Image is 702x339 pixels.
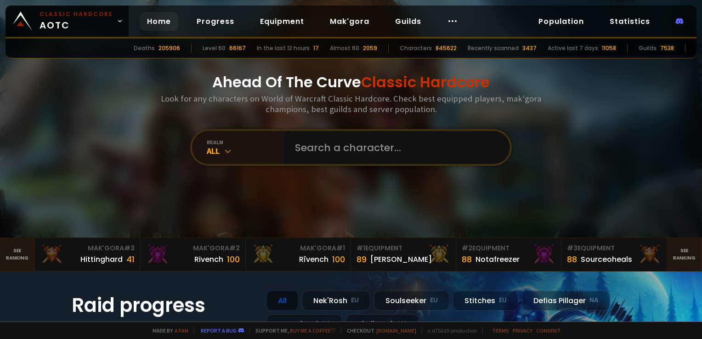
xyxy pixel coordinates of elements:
span: AOTC [40,10,113,32]
div: 66167 [229,44,246,52]
span: # 3 [124,243,135,253]
span: v. d752d5 - production [422,327,477,334]
span: Checkout [341,327,416,334]
a: Equipment [253,12,311,31]
div: 89 [357,253,367,266]
span: # 1 [336,243,345,253]
h1: Ahead Of The Curve [212,71,490,93]
div: 7538 [660,44,674,52]
a: [DOMAIN_NAME] [376,327,416,334]
div: Rivench [194,254,223,265]
span: # 2 [462,243,472,253]
span: Support me, [249,327,335,334]
div: 205906 [159,44,180,52]
div: Equipment [357,243,450,253]
a: Terms [492,327,509,334]
div: Nek'Rosh [302,291,370,311]
a: Population [531,12,591,31]
a: #3Equipment88Sourceoheals [561,238,667,271]
small: EU [499,296,507,305]
div: 41 [126,253,135,266]
a: Buy me a coffee [290,327,335,334]
div: Rîvench [299,254,328,265]
div: All [266,291,298,311]
div: Recently scanned [468,44,519,52]
span: # 1 [357,243,365,253]
div: Level 60 [203,44,226,52]
div: [PERSON_NAME] [370,254,432,265]
div: Skull Rock [346,314,419,334]
small: NA [398,319,408,328]
div: Equipment [567,243,661,253]
span: # 2 [229,243,240,253]
div: 845622 [436,44,457,52]
a: Statistics [602,12,657,31]
small: NA [589,296,599,305]
a: Report a bug [201,327,237,334]
h1: Raid progress [72,291,255,320]
span: Made by [147,327,188,334]
a: Privacy [513,327,532,334]
a: Guilds [388,12,429,31]
div: Mak'Gora [251,243,345,253]
div: Guilds [639,44,657,52]
div: Characters [400,44,432,52]
small: EU [430,296,438,305]
div: Mak'Gora [146,243,240,253]
a: Mak'Gora#2Rivench100 [141,238,246,271]
div: 88 [462,253,472,266]
div: Defias Pillager [522,291,610,311]
a: Seeranking [667,238,702,271]
div: realm [207,139,284,146]
div: Mak'Gora [40,243,134,253]
div: Almost 60 [330,44,359,52]
a: #2Equipment88Notafreezer [456,238,561,271]
a: #1Equipment89[PERSON_NAME] [351,238,456,271]
div: Doomhowl [266,314,342,334]
div: 17 [313,44,319,52]
a: Mak'gora [323,12,377,31]
div: 3437 [522,44,537,52]
div: In the last 12 hours [257,44,310,52]
span: Classic Hardcore [361,72,490,92]
div: Stitches [453,291,518,311]
div: All [207,146,284,156]
div: 100 [227,253,240,266]
a: Progress [189,12,242,31]
div: Equipment [462,243,555,253]
input: Search a character... [289,131,499,164]
a: Home [140,12,178,31]
div: 2059 [363,44,377,52]
small: Classic Hardcore [40,10,113,18]
span: # 3 [567,243,577,253]
div: Deaths [134,44,155,52]
a: Consent [536,327,560,334]
div: 11058 [602,44,616,52]
div: 88 [567,253,577,266]
a: a fan [175,327,188,334]
a: Classic HardcoreAOTC [6,6,129,37]
h3: Look for any characters on World of Warcraft Classic Hardcore. Check best equipped players, mak'g... [157,93,545,114]
div: 100 [332,253,345,266]
small: NA [322,319,331,328]
div: Active last 7 days [548,44,598,52]
a: Mak'Gora#3Hittinghard41 [35,238,140,271]
div: Notafreezer [476,254,520,265]
div: Soulseeker [374,291,449,311]
a: Mak'Gora#1Rîvench100 [246,238,351,271]
div: Hittinghard [80,254,123,265]
small: EU [351,296,359,305]
div: Sourceoheals [581,254,632,265]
